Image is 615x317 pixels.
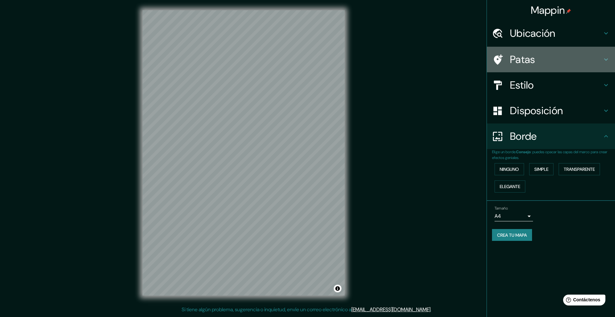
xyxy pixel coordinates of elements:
[495,163,524,175] button: Ninguno
[182,306,351,313] font: Si tiene algún problema, sugerencia o inquietud, envíe un correo electrónico a
[566,9,571,14] img: pin-icon.png
[510,104,563,117] font: Disposición
[534,166,548,172] font: Simple
[497,232,527,238] font: Crea tu mapa
[432,306,434,313] font: .
[487,47,615,72] div: Patas
[516,149,531,155] font: Consejo
[487,20,615,46] div: Ubicación
[510,130,537,143] font: Borde
[487,123,615,149] div: Borde
[559,163,600,175] button: Transparente
[510,27,555,40] font: Ubicación
[510,53,535,66] font: Patas
[500,166,519,172] font: Ninguno
[487,98,615,123] div: Disposición
[495,213,501,219] font: A4
[495,180,525,193] button: Elegante
[431,306,432,313] font: .
[558,292,608,310] iframe: Lanzador de widgets de ayuda
[500,184,520,189] font: Elegante
[143,10,345,296] canvas: Mapa
[492,149,607,160] font: : puedes opacar las capas del marco para crear efectos geniales.
[495,211,533,221] div: A4
[430,306,431,313] font: .
[492,149,516,155] font: Elige un borde.
[495,206,508,211] font: Tamaño
[529,163,553,175] button: Simple
[334,285,341,292] button: Activar o desactivar atribución
[510,78,534,92] font: Estilo
[492,229,532,241] button: Crea tu mapa
[351,306,430,313] a: [EMAIL_ADDRESS][DOMAIN_NAME]
[564,166,595,172] font: Transparente
[487,72,615,98] div: Estilo
[531,4,565,17] font: Mappin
